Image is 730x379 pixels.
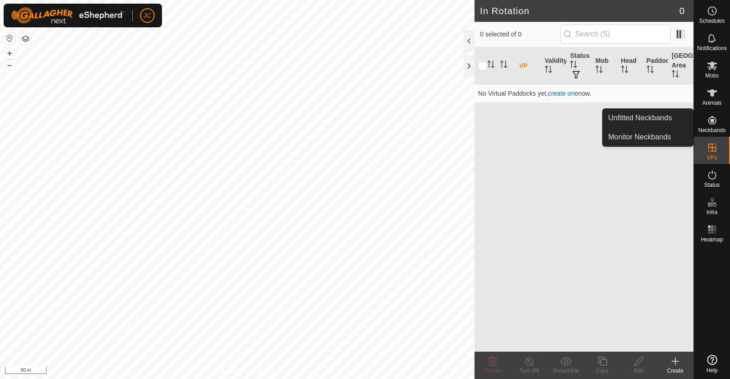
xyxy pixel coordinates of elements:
span: JC [143,11,151,20]
span: VPs [707,155,717,160]
span: Animals [702,100,722,106]
a: create one [548,90,578,97]
th: Paddock [643,47,668,85]
button: Reset Map [4,33,15,44]
span: Notifications [697,46,727,51]
button: – [4,60,15,71]
p-sorticon: Activate to sort [487,62,495,69]
h2: In Rotation [480,5,679,16]
span: Delete [485,368,501,374]
a: Privacy Policy [201,367,235,375]
span: 0 selected of 0 [480,30,560,39]
th: Mob [592,47,617,85]
th: Head [617,47,643,85]
a: Unfitted Neckbands [603,109,693,127]
span: Monitor Neckbands [608,132,671,143]
span: Schedules [699,18,725,24]
th: VP [516,47,541,85]
p-sorticon: Activate to sort [570,62,577,69]
p-sorticon: Activate to sort [545,67,552,74]
th: Status [566,47,592,85]
span: Infra [706,210,717,215]
p-sorticon: Activate to sort [595,67,603,74]
span: Neckbands [698,128,725,133]
div: Edit [620,367,657,375]
p-sorticon: Activate to sort [500,62,507,69]
div: Turn Off [511,367,547,375]
td: No Virtual Paddocks yet, now. [474,84,693,102]
button: + [4,48,15,59]
input: Search (S) [560,25,671,44]
th: Validity [541,47,567,85]
span: 0 [679,4,684,18]
img: Gallagher Logo [11,7,125,24]
p-sorticon: Activate to sort [647,67,654,74]
span: Unfitted Neckbands [608,113,672,123]
span: Heatmap [701,237,723,242]
a: Contact Us [246,367,273,375]
p-sorticon: Activate to sort [672,72,679,79]
button: Map Layers [20,33,31,44]
div: Show/Hide [547,367,584,375]
th: [GEOGRAPHIC_DATA] Area [668,47,693,85]
span: Mobs [705,73,719,78]
p-sorticon: Activate to sort [621,67,628,74]
div: Create [657,367,693,375]
span: Help [706,368,718,373]
a: Monitor Neckbands [603,128,693,146]
a: Help [694,351,730,377]
span: Status [704,182,720,188]
div: Copy [584,367,620,375]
